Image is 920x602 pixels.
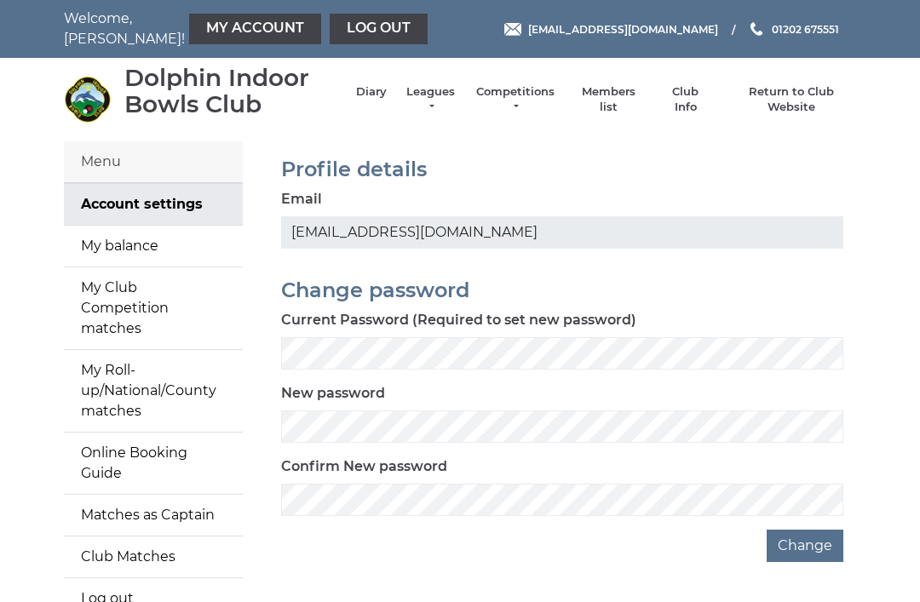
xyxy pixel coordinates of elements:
[281,456,447,477] label: Confirm New password
[64,536,243,577] a: Club Matches
[504,23,521,36] img: Email
[64,226,243,267] a: My balance
[661,84,710,115] a: Club Info
[64,141,243,183] div: Menu
[281,279,843,301] h2: Change password
[281,158,843,181] h2: Profile details
[281,310,636,330] label: Current Password (Required to set new password)
[64,350,243,432] a: My Roll-up/National/County matches
[64,76,111,123] img: Dolphin Indoor Bowls Club
[750,22,762,36] img: Phone us
[281,383,385,404] label: New password
[772,22,839,35] span: 01202 675551
[767,530,843,562] button: Change
[64,9,379,49] nav: Welcome, [PERSON_NAME]!
[64,184,243,225] a: Account settings
[330,14,428,44] a: Log out
[64,495,243,536] a: Matches as Captain
[748,21,839,37] a: Phone us 01202 675551
[572,84,643,115] a: Members list
[504,21,718,37] a: Email [EMAIL_ADDRESS][DOMAIN_NAME]
[281,189,322,209] label: Email
[124,65,339,118] div: Dolphin Indoor Bowls Club
[528,22,718,35] span: [EMAIL_ADDRESS][DOMAIN_NAME]
[727,84,856,115] a: Return to Club Website
[356,84,387,100] a: Diary
[189,14,321,44] a: My Account
[474,84,556,115] a: Competitions
[64,433,243,494] a: Online Booking Guide
[404,84,457,115] a: Leagues
[64,267,243,349] a: My Club Competition matches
